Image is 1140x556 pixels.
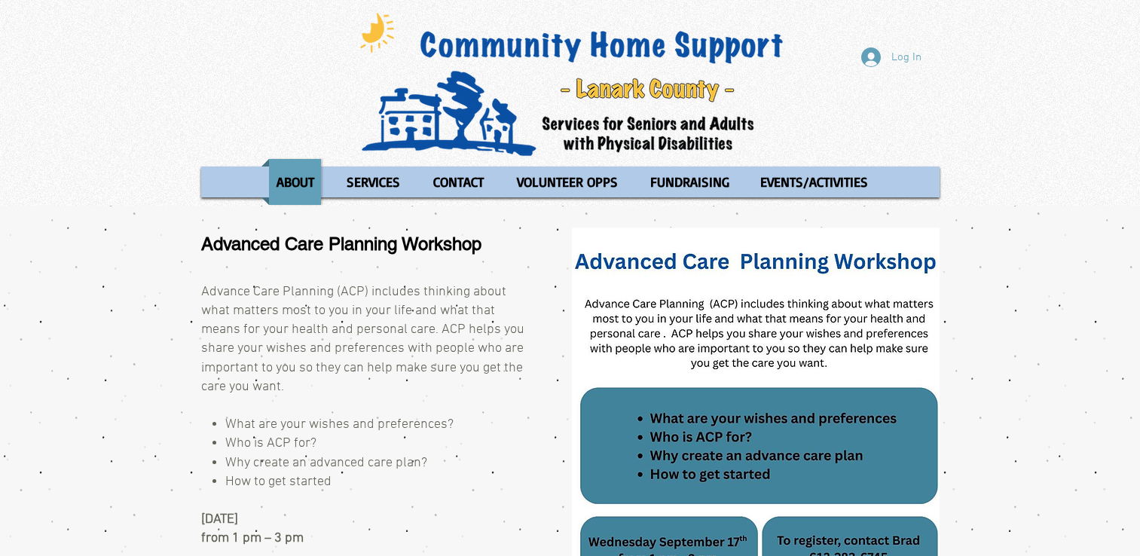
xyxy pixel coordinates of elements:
a: CONTACT [418,159,499,205]
button: Log In [851,43,932,72]
a: VOLUNTEER OPPS [503,159,632,205]
span: Who is ACP for? [225,435,316,451]
p: FUNDRAISING [643,159,736,205]
span: Advance Care Planning (ACP) includes thinking about what matters most to you in your life and wha... [201,284,524,395]
span: How to get started ​ [225,474,332,490]
p: ABOUT [270,159,321,205]
span: What are your wishes and preferences? [225,417,454,432]
span: [DATE] from 1 pm – 3 pm [201,512,304,546]
a: SERVICES [332,159,414,205]
span: Why create an advanced care plan? [225,455,427,471]
p: EVENTS/ACTIVITIES [753,159,875,205]
p: CONTACT [426,159,491,205]
a: ABOUT [261,159,329,205]
p: SERVICES [340,159,407,205]
p: VOLUNTEER OPPS [510,159,625,205]
span: Advanced Care Planning Workshop [201,234,481,254]
nav: Site [201,159,940,205]
a: FUNDRAISING [636,159,742,205]
span: Log In [886,50,927,66]
a: EVENTS/ACTIVITIES [746,159,882,205]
